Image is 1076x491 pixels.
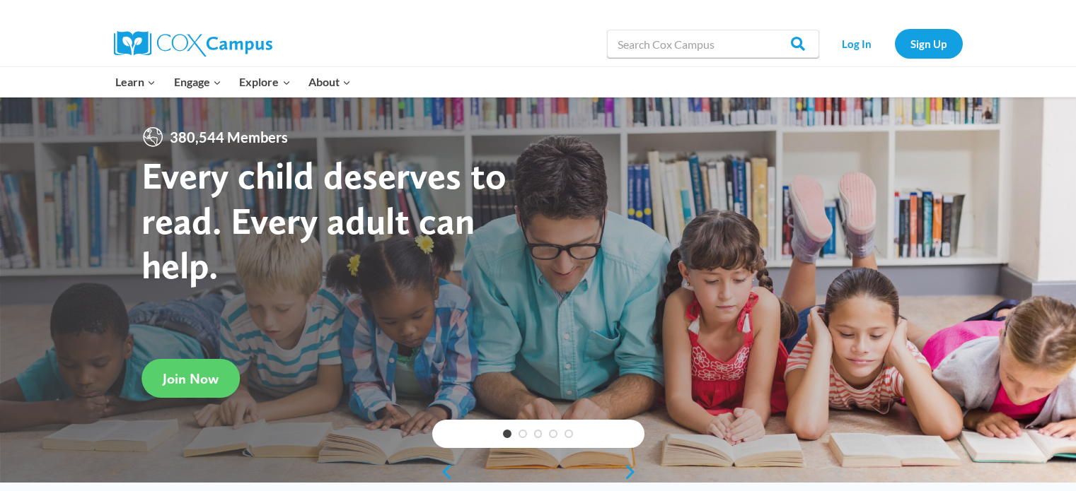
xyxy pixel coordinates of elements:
span: Engage [174,73,221,91]
span: Explore [239,73,290,91]
a: Sign Up [895,29,963,58]
nav: Secondary Navigation [826,29,963,58]
a: previous [432,463,453,480]
a: 4 [549,430,557,438]
nav: Primary Navigation [107,67,360,97]
span: About [308,73,351,91]
strong: Every child deserves to read. Every adult can help. [141,153,507,288]
a: Log In [826,29,888,58]
span: Join Now [163,370,219,387]
span: Learn [115,73,156,91]
div: content slider buttons [432,458,644,486]
img: Cox Campus [114,31,272,57]
a: 2 [519,430,527,438]
a: 1 [503,430,511,438]
span: 380,544 Members [164,126,294,148]
a: 5 [565,430,573,438]
a: Join Now [141,359,240,398]
a: 3 [534,430,543,438]
a: next [623,463,644,480]
input: Search Cox Campus [607,30,819,58]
